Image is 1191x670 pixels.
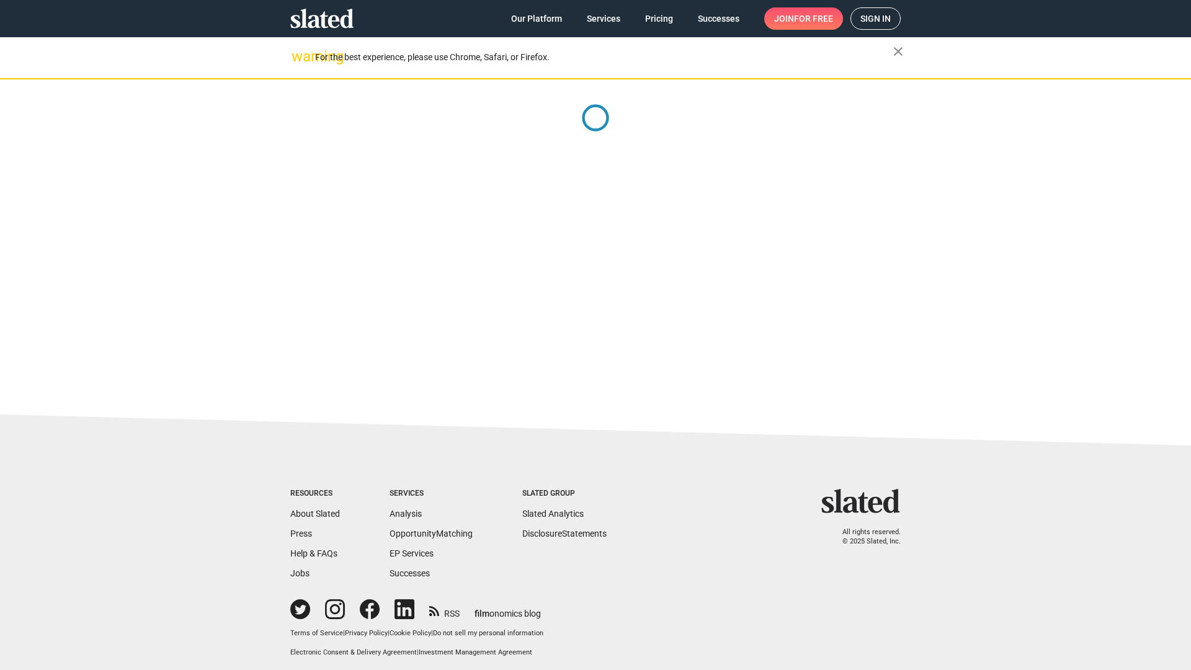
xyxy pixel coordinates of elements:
[290,489,340,499] div: Resources
[417,648,419,656] span: |
[511,7,562,30] span: Our Platform
[688,7,749,30] a: Successes
[431,629,433,637] span: |
[343,629,345,637] span: |
[433,629,543,638] button: Do not sell my personal information
[390,489,473,499] div: Services
[290,509,340,519] a: About Slated
[794,7,833,30] span: for free
[829,528,901,546] p: All rights reserved. © 2025 Slated, Inc.
[501,7,572,30] a: Our Platform
[522,529,607,538] a: DisclosureStatements
[587,7,620,30] span: Services
[577,7,630,30] a: Services
[290,648,417,656] a: Electronic Consent & Delivery Agreement
[850,7,901,30] a: Sign in
[290,629,343,637] a: Terms of Service
[774,7,833,30] span: Join
[390,548,434,558] a: EP Services
[764,7,843,30] a: Joinfor free
[429,601,460,620] a: RSS
[290,548,337,558] a: Help & FAQs
[390,568,430,578] a: Successes
[522,509,584,519] a: Slated Analytics
[345,629,388,637] a: Privacy Policy
[475,598,541,620] a: filmonomics blog
[635,7,683,30] a: Pricing
[419,648,532,656] a: Investment Management Agreement
[390,629,431,637] a: Cookie Policy
[290,529,312,538] a: Press
[390,529,473,538] a: OpportunityMatching
[292,49,306,64] mat-icon: warning
[315,49,893,66] div: For the best experience, please use Chrome, Safari, or Firefox.
[891,44,906,59] mat-icon: close
[522,489,607,499] div: Slated Group
[698,7,739,30] span: Successes
[645,7,673,30] span: Pricing
[475,609,489,619] span: film
[860,8,891,29] span: Sign in
[290,568,310,578] a: Jobs
[390,509,422,519] a: Analysis
[388,629,390,637] span: |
